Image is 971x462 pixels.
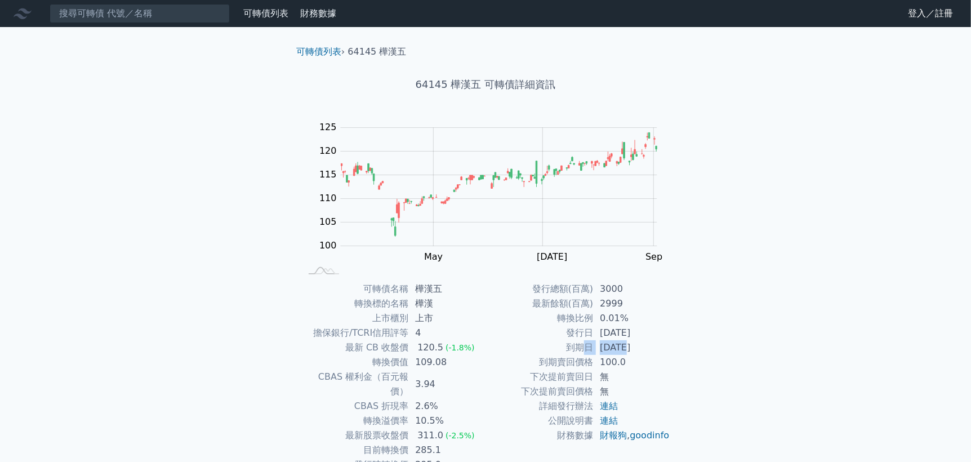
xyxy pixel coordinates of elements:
[301,326,408,340] td: 擔保銀行/TCRI信用評等
[485,326,593,340] td: 發行日
[301,282,408,296] td: 可轉債名稱
[593,282,670,296] td: 3000
[300,8,336,19] a: 財務數據
[301,414,408,428] td: 轉換溢價率
[415,340,446,355] div: 120.5
[537,252,567,263] tspan: [DATE]
[319,241,337,251] tspan: 100
[408,355,485,370] td: 109.08
[593,296,670,311] td: 2999
[593,428,670,443] td: ,
[319,146,337,157] tspan: 120
[408,370,485,399] td: 3.94
[485,428,593,443] td: 財務數據
[645,252,662,263] tspan: Sep
[301,355,408,370] td: 轉換價值
[287,77,684,92] h1: 64145 樺漢五 可轉債詳細資訊
[408,311,485,326] td: 上市
[899,5,962,23] a: 登入／註冊
[301,340,408,355] td: 最新 CB 收盤價
[446,343,475,352] span: (-1.8%)
[485,384,593,399] td: 下次提前賣回價格
[593,311,670,326] td: 0.01%
[319,170,337,180] tspan: 115
[485,370,593,384] td: 下次提前賣回日
[319,193,337,204] tspan: 110
[301,399,408,414] td: CBAS 折現率
[424,252,443,263] tspan: May
[348,45,407,59] li: 64145 樺漢五
[314,122,674,263] g: Chart
[593,326,670,340] td: [DATE]
[319,217,337,228] tspan: 105
[485,282,593,296] td: 發行總額(百萬)
[243,8,288,19] a: 可轉債列表
[915,408,971,462] iframe: Chat Widget
[485,355,593,370] td: 到期賣回價格
[408,296,485,311] td: 樺漢
[485,340,593,355] td: 到期日
[408,326,485,340] td: 4
[485,399,593,414] td: 詳細發行辦法
[630,430,669,441] a: goodinfo
[408,399,485,414] td: 2.6%
[446,431,475,440] span: (-2.5%)
[408,443,485,457] td: 285.1
[600,401,618,411] a: 連結
[593,370,670,384] td: 無
[301,370,408,399] td: CBAS 權利金（百元報價）
[301,311,408,326] td: 上市櫃別
[485,414,593,428] td: 公開說明書
[593,355,670,370] td: 100.0
[485,296,593,311] td: 最新餘額(百萬)
[593,340,670,355] td: [DATE]
[600,415,618,426] a: 連結
[50,4,230,23] input: 搜尋可轉債 代號／名稱
[415,428,446,443] div: 311.0
[408,282,485,296] td: 樺漢五
[301,428,408,443] td: 最新股票收盤價
[593,384,670,399] td: 無
[408,414,485,428] td: 10.5%
[296,45,345,59] li: ›
[301,296,408,311] td: 轉換標的名稱
[485,311,593,326] td: 轉換比例
[296,46,341,57] a: 可轉債列表
[301,443,408,457] td: 目前轉換價
[600,430,627,441] a: 財報狗
[319,122,337,133] tspan: 125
